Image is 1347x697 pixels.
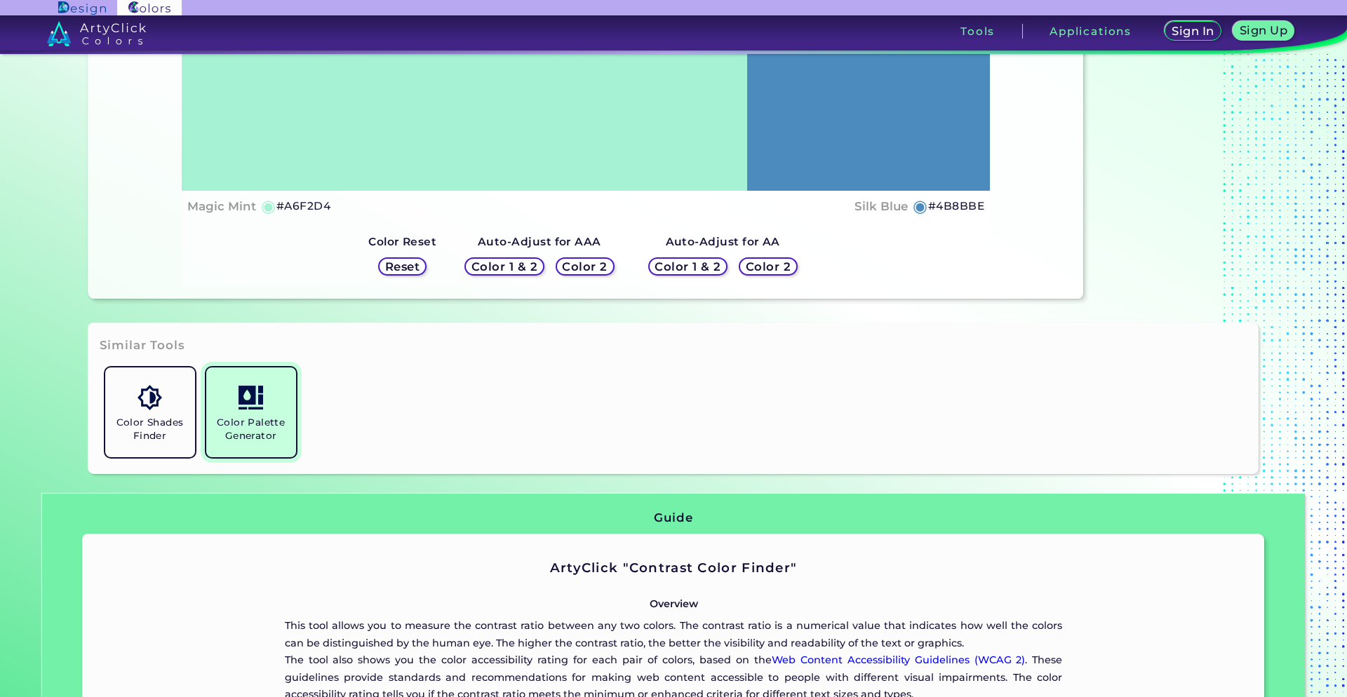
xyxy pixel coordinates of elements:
img: logo_artyclick_colors_white.svg [47,21,146,46]
a: Sign In [1166,22,1220,40]
h5: Sign Up [1241,25,1286,36]
h3: Guide [654,510,692,527]
p: This tool allows you to measure the contrast ratio between any two colors. The contrast ratio is ... [285,617,1063,651]
strong: Color Reset [368,235,436,248]
a: Sign Up [1235,22,1292,40]
a: Color Shades Finder [100,362,201,463]
h3: Applications [1050,26,1132,36]
h5: Color 2 [747,261,790,271]
p: Overview [285,595,1063,612]
h5: ◉ [261,198,276,215]
h5: Color 2 [563,261,606,271]
h5: Color Palette Generator [212,416,290,442]
h5: Sign In [1173,26,1213,36]
h5: ◉ [913,198,928,215]
strong: Auto-Adjust for AAA [478,235,601,248]
img: ArtyClick Design logo [58,1,105,15]
strong: Auto-Adjust for AA [666,235,780,248]
h3: Tools [960,26,995,36]
h5: Color Shades Finder [111,416,189,442]
h5: Color 1 & 2 [657,261,719,271]
h3: Similar Tools [100,337,185,354]
img: icon_color_shades.svg [138,385,162,410]
h5: #4B8BBE [928,197,984,215]
a: Color Palette Generator [201,362,302,463]
h5: Reset [386,261,418,271]
h4: Silk Blue [855,196,908,217]
a: Web Content Accessibility Guidelines (WCAG 2) [772,654,1026,666]
h5: Color 1 & 2 [474,261,536,271]
h4: Magic Mint [187,196,256,217]
h5: #A6F2D4 [276,197,330,215]
h2: ArtyClick "Contrast Color Finder" [285,559,1063,577]
img: icon_col_pal_col.svg [239,385,263,410]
